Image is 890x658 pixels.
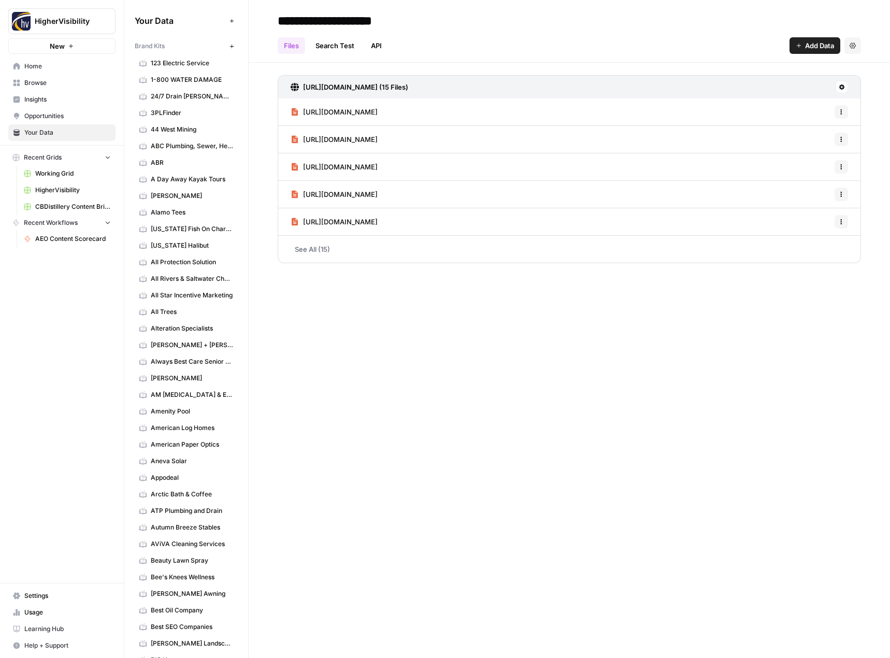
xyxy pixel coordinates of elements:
a: 3PLFinder [135,105,238,121]
span: [URL][DOMAIN_NAME] [303,189,378,199]
a: Beauty Lawn Spray [135,552,238,569]
a: [PERSON_NAME] Awning [135,585,238,602]
span: All Rivers & Saltwater Charters [151,274,233,283]
span: Brand Kits [135,41,165,51]
span: 1-800 WATER DAMAGE [151,75,233,84]
span: 24/7 Drain [PERSON_NAME] [151,92,233,101]
span: [PERSON_NAME] Awning [151,589,233,598]
span: Bee's Knees Wellness [151,573,233,582]
a: 123 Electric Service [135,55,238,71]
a: 1-800 WATER DAMAGE [135,71,238,88]
span: American Log Homes [151,423,233,433]
span: CBDistillery Content Briefs [35,202,111,211]
span: Working Grid [35,169,111,178]
span: Best SEO Companies [151,622,233,632]
span: [PERSON_NAME] [151,374,233,383]
a: AEO Content Scorecard [19,231,116,247]
a: All Trees [135,304,238,320]
span: Insights [24,95,111,104]
span: [PERSON_NAME] Landscapes [151,639,233,648]
a: 24/7 Drain [PERSON_NAME] [135,88,238,105]
span: AM [MEDICAL_DATA] & Endocrinology Center [151,390,233,399]
span: Settings [24,591,111,600]
a: AViVA Cleaning Services [135,536,238,552]
a: Insights [8,91,116,108]
a: [PERSON_NAME] Landscapes [135,635,238,652]
a: Alteration Specialists [135,320,238,337]
a: Search Test [309,37,361,54]
a: All Rivers & Saltwater Charters [135,270,238,287]
span: Learning Hub [24,624,111,634]
a: [URL][DOMAIN_NAME] [291,181,378,208]
a: Arctic Bath & Coffee [135,486,238,503]
a: ABC Plumbing, Sewer, Heating, Cooling and Electric [135,138,238,154]
a: Appodeal [135,469,238,486]
img: HigherVisibility Logo [12,12,31,31]
a: [PERSON_NAME] + [PERSON_NAME] [135,337,238,353]
a: [URL][DOMAIN_NAME] [291,98,378,125]
span: Browse [24,78,111,88]
span: Recent Grids [24,153,62,162]
a: Alamo Tees [135,204,238,221]
a: [US_STATE] Fish On Charters [135,221,238,237]
span: Help + Support [24,641,111,650]
span: All Star Incentive Marketing [151,291,233,300]
a: Files [278,37,305,54]
span: ATP Plumbing and Drain [151,506,233,516]
span: Opportunities [24,111,111,121]
a: CBDistillery Content Briefs [19,198,116,215]
span: Always Best Care Senior Services [151,357,233,366]
a: Browse [8,75,116,91]
a: Amenity Pool [135,403,238,420]
a: Aneva Solar [135,453,238,469]
span: Appodeal [151,473,233,482]
button: Recent Grids [8,150,116,165]
a: Learning Hub [8,621,116,637]
a: Home [8,58,116,75]
h3: [URL][DOMAIN_NAME] (15 Files) [303,82,408,92]
button: Recent Workflows [8,215,116,231]
a: All Protection Solution [135,254,238,270]
a: AM [MEDICAL_DATA] & Endocrinology Center [135,387,238,403]
a: Best Oil Company [135,602,238,619]
span: American Paper Optics [151,440,233,449]
a: Working Grid [19,165,116,182]
span: Recent Workflows [24,218,78,227]
a: [URL][DOMAIN_NAME] [291,126,378,153]
a: See All (15) [278,236,861,263]
span: Aneva Solar [151,456,233,466]
span: HigherVisibility [35,16,97,26]
span: All Trees [151,307,233,317]
a: HigherVisibility [19,182,116,198]
span: Beauty Lawn Spray [151,556,233,565]
span: 44 West Mining [151,125,233,134]
span: [US_STATE] Halibut [151,241,233,250]
span: New [50,41,65,51]
a: Usage [8,604,116,621]
button: Workspace: HigherVisibility [8,8,116,34]
a: A Day Away Kayak Tours [135,171,238,188]
a: American Log Homes [135,420,238,436]
span: Add Data [805,40,834,51]
a: Always Best Care Senior Services [135,353,238,370]
span: [PERSON_NAME] [151,191,233,201]
span: Alamo Tees [151,208,233,217]
span: [US_STATE] Fish On Charters [151,224,233,234]
button: Help + Support [8,637,116,654]
a: ATP Plumbing and Drain [135,503,238,519]
span: ABC Plumbing, Sewer, Heating, Cooling and Electric [151,141,233,151]
a: Opportunities [8,108,116,124]
a: All Star Incentive Marketing [135,287,238,304]
span: [PERSON_NAME] + [PERSON_NAME] [151,340,233,350]
span: Your Data [24,128,111,137]
span: AEO Content Scorecard [35,234,111,244]
a: [US_STATE] Halibut [135,237,238,254]
a: Autumn Breeze Stables [135,519,238,536]
a: Best SEO Companies [135,619,238,635]
span: All Protection Solution [151,258,233,267]
a: ABR [135,154,238,171]
a: [PERSON_NAME] [135,188,238,204]
span: A Day Away Kayak Tours [151,175,233,184]
a: 44 West Mining [135,121,238,138]
span: HigherVisibility [35,185,111,195]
